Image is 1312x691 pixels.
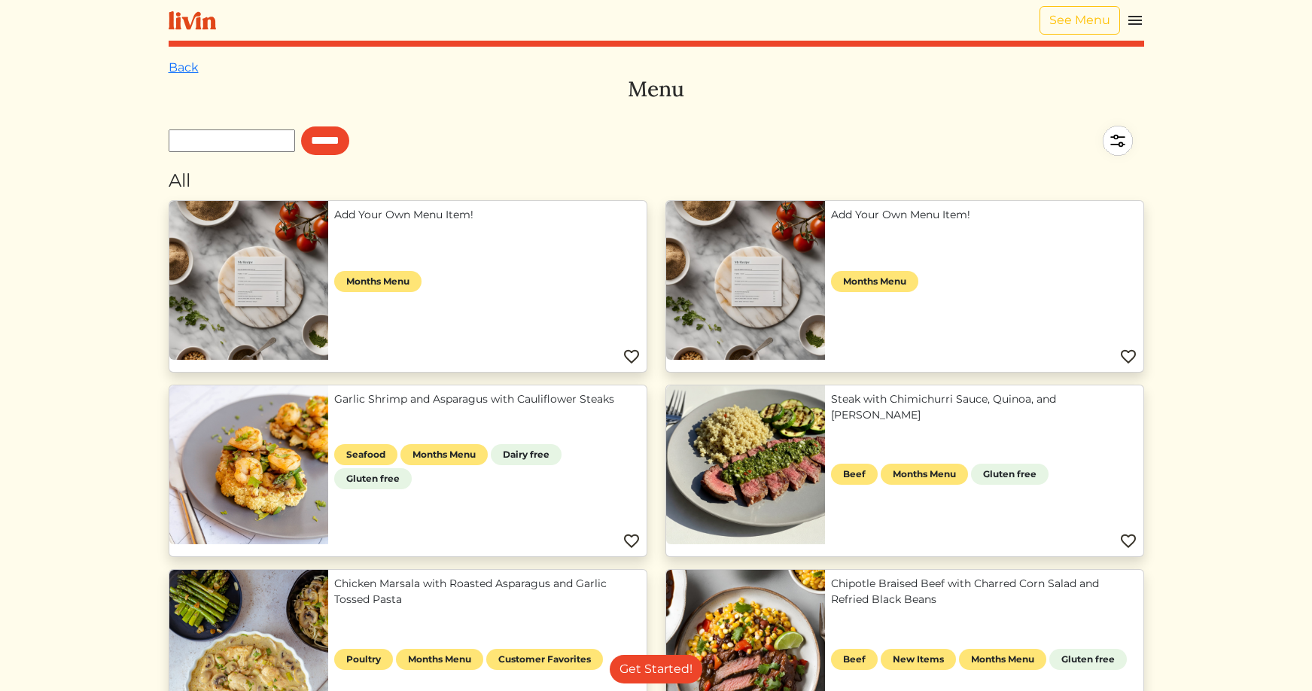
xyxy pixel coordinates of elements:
img: Favorite menu item [623,532,641,550]
h3: Menu [169,77,1144,102]
a: Chipotle Braised Beef with Charred Corn Salad and Refried Black Beans [831,576,1137,607]
a: Get Started! [610,655,702,683]
a: Garlic Shrimp and Asparagus with Cauliflower Steaks [334,391,641,407]
div: All [169,167,1144,194]
img: Favorite menu item [1119,348,1137,366]
img: Favorite menu item [623,348,641,366]
a: Steak with Chimichurri Sauce, Quinoa, and [PERSON_NAME] [831,391,1137,423]
img: menu_hamburger-cb6d353cf0ecd9f46ceae1c99ecbeb4a00e71ca567a856bd81f57e9d8c17bb26.svg [1126,11,1144,29]
a: Add Your Own Menu Item! [831,207,1137,223]
a: Back [169,60,199,75]
img: Favorite menu item [1119,532,1137,550]
a: Add Your Own Menu Item! [334,207,641,223]
a: Chicken Marsala with Roasted Asparagus and Garlic Tossed Pasta [334,576,641,607]
img: livin-logo-a0d97d1a881af30f6274990eb6222085a2533c92bbd1e4f22c21b4f0d0e3210c.svg [169,11,216,30]
img: filter-5a7d962c2457a2d01fc3f3b070ac7679cf81506dd4bc827d76cf1eb68fb85cd7.svg [1091,114,1144,167]
a: See Menu [1040,6,1120,35]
